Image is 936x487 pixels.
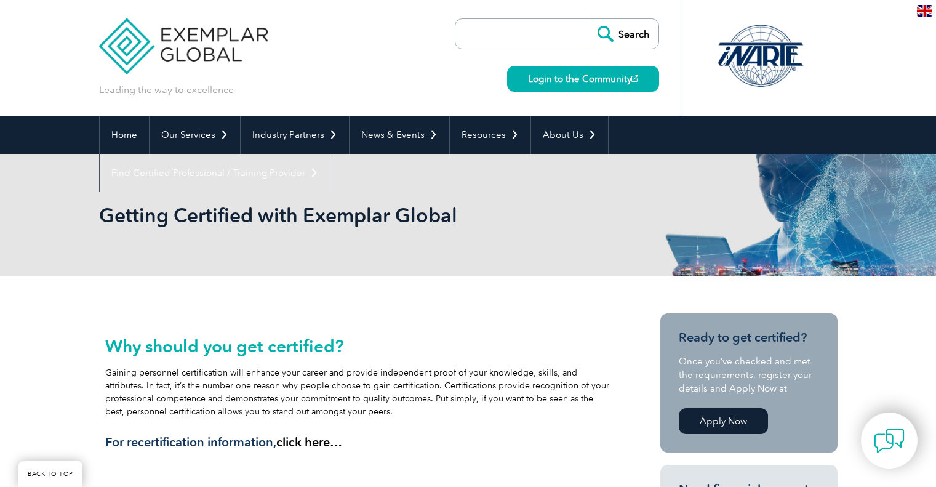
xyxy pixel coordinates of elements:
a: About Us [531,116,608,154]
p: Once you’ve checked and met the requirements, register your details and Apply Now at [679,355,819,395]
a: Industry Partners [241,116,349,154]
h3: For recertification information, [105,435,610,450]
a: Login to the Community [507,66,659,92]
a: Find Certified Professional / Training Provider [100,154,330,192]
img: contact-chat.png [874,425,905,456]
div: Gaining personnel certification will enhance your career and provide independent proof of your kn... [105,336,610,450]
input: Search [591,19,658,49]
a: News & Events [350,116,449,154]
a: Our Services [150,116,240,154]
a: Apply Now [679,408,768,434]
img: open_square.png [631,75,638,82]
img: en [917,5,932,17]
h3: Ready to get certified? [679,330,819,345]
p: Leading the way to excellence [99,83,234,97]
h1: Getting Certified with Exemplar Global [99,203,572,227]
a: BACK TO TOP [18,461,82,487]
a: click here… [276,435,342,449]
a: Home [100,116,149,154]
a: Resources [450,116,530,154]
h2: Why should you get certified? [105,336,610,356]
